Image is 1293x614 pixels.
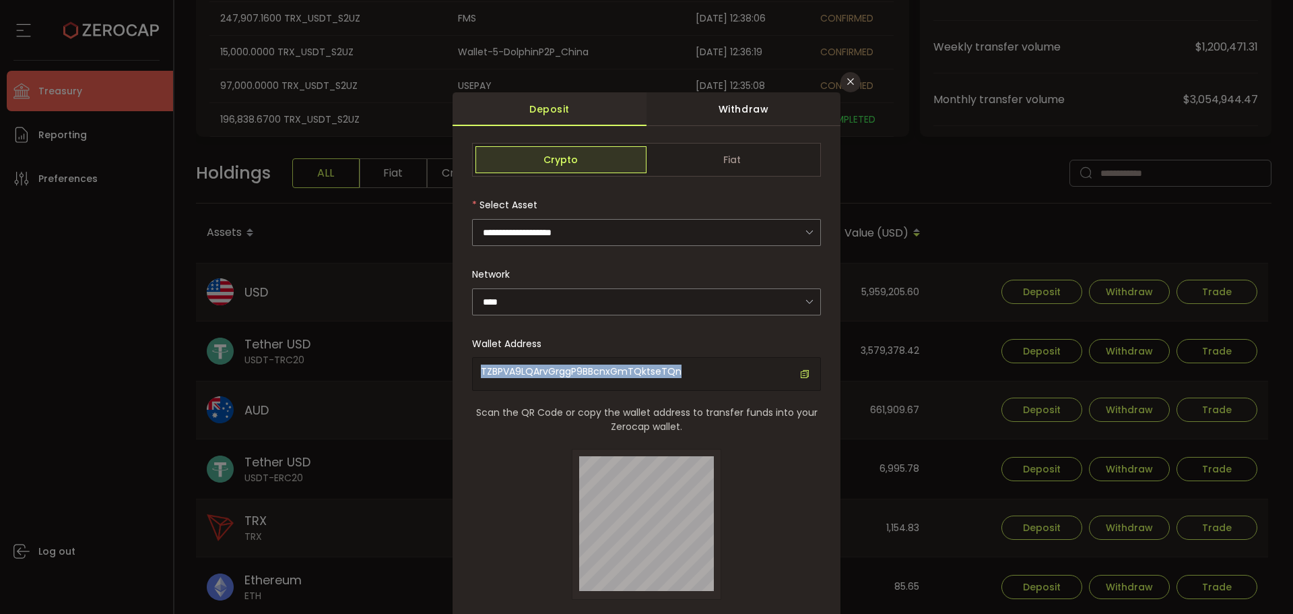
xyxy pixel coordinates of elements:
[840,72,861,92] button: Close
[475,146,646,173] span: Crypto
[472,406,821,434] span: Scan the QR Code or copy the wallet address to transfer funds into your Zerocap wallet.
[1226,549,1293,614] iframe: Chat Widget
[472,337,541,350] label: Wallet Address
[646,146,818,173] span: Fiat
[472,198,537,212] label: Select Asset
[646,92,840,126] div: Withdraw
[453,92,646,126] div: Deposit
[481,365,682,378] span: TZBPVA9LQArvGrggP9BBcnxGmTQktseTQn
[472,268,510,281] label: Network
